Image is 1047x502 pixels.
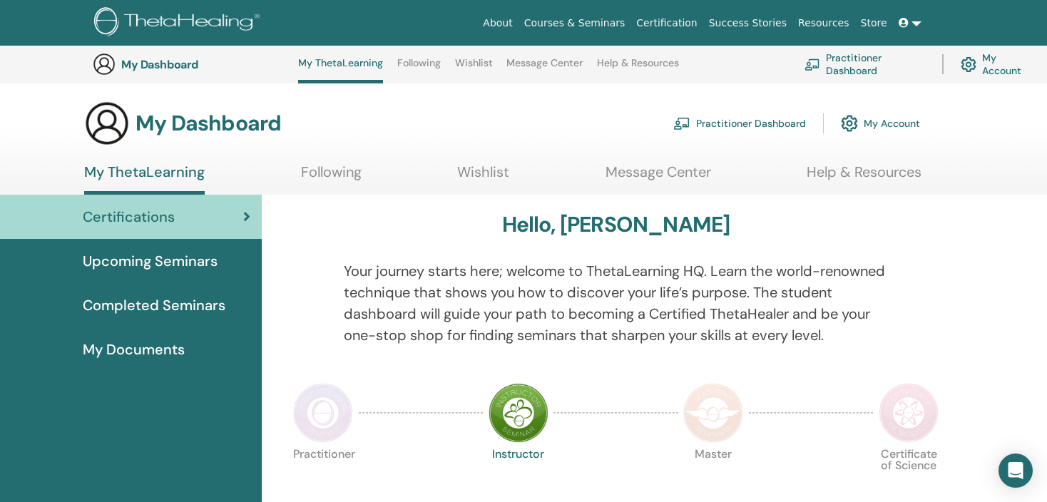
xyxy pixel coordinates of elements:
[961,53,976,76] img: cog.svg
[841,111,858,135] img: cog.svg
[841,108,920,139] a: My Account
[397,57,441,80] a: Following
[683,383,743,443] img: Master
[673,108,806,139] a: Practitioner Dashboard
[477,10,518,36] a: About
[344,260,887,346] p: Your journey starts here; welcome to ThetaLearning HQ. Learn the world-renowned technique that sh...
[506,57,583,80] a: Message Center
[93,53,116,76] img: generic-user-icon.jpg
[293,383,353,443] img: Practitioner
[301,163,362,191] a: Following
[136,111,281,136] h3: My Dashboard
[961,48,1033,80] a: My Account
[807,163,921,191] a: Help & Resources
[597,57,679,80] a: Help & Resources
[455,57,493,80] a: Wishlist
[84,101,130,146] img: generic-user-icon.jpg
[879,383,939,443] img: Certificate of Science
[489,383,548,443] img: Instructor
[805,48,925,80] a: Practitioner Dashboard
[83,250,218,272] span: Upcoming Seminars
[999,454,1033,488] div: Open Intercom Messenger
[83,339,185,360] span: My Documents
[83,206,175,227] span: Certifications
[502,212,730,237] h3: Hello, [PERSON_NAME]
[83,294,225,316] span: Completed Seminars
[703,10,792,36] a: Success Stories
[673,117,690,130] img: chalkboard-teacher.svg
[94,7,265,39] img: logo.png
[519,10,631,36] a: Courses & Seminars
[606,163,711,191] a: Message Center
[805,58,820,70] img: chalkboard-teacher.svg
[84,163,205,195] a: My ThetaLearning
[792,10,855,36] a: Resources
[457,163,509,191] a: Wishlist
[855,10,893,36] a: Store
[121,58,264,71] h3: My Dashboard
[298,57,383,83] a: My ThetaLearning
[630,10,703,36] a: Certification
